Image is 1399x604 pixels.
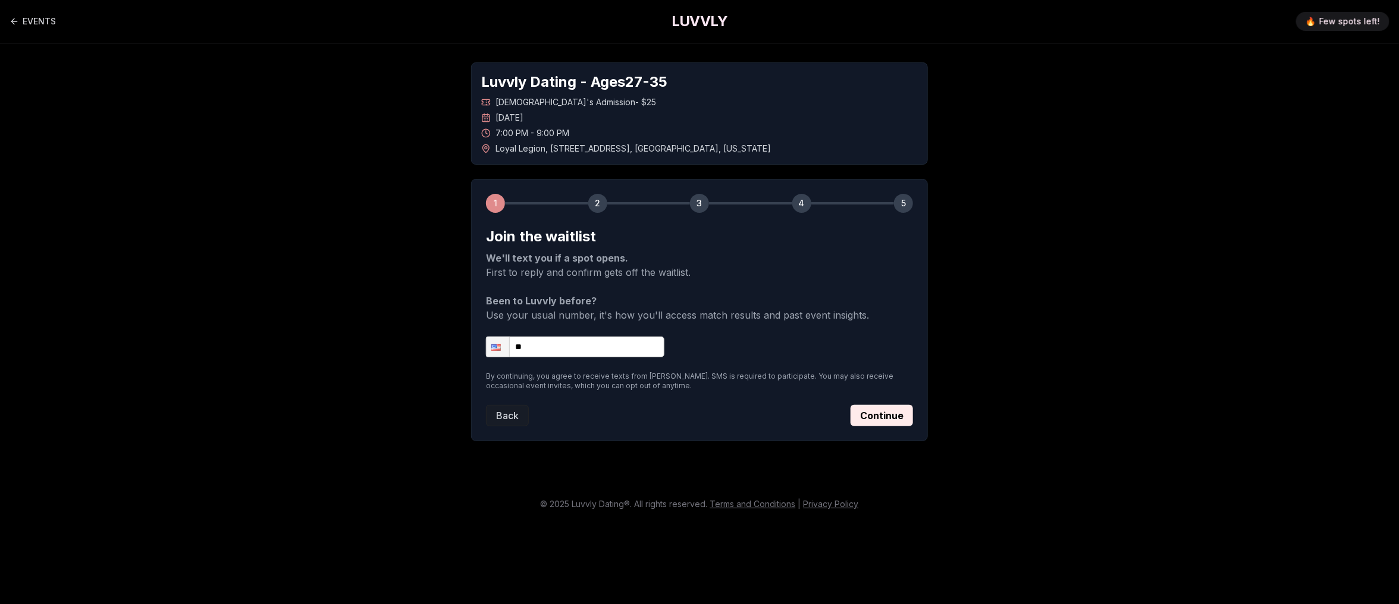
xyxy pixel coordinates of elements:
[798,499,801,509] span: |
[486,252,628,264] strong: We'll text you if a spot opens.
[495,112,523,124] span: [DATE]
[486,294,913,322] p: Use your usual number, it's how you'll access match results and past event insights.
[486,405,529,426] button: Back
[588,194,607,213] div: 2
[487,337,509,357] div: United States: + 1
[690,194,709,213] div: 3
[894,194,913,213] div: 5
[486,194,505,213] div: 1
[486,251,913,279] p: First to reply and confirm gets off the waitlist.
[495,127,569,139] span: 7:00 PM - 9:00 PM
[486,372,913,391] p: By continuing, you agree to receive texts from [PERSON_NAME]. SMS is required to participate. You...
[495,143,771,155] span: Loyal Legion , [STREET_ADDRESS] , [GEOGRAPHIC_DATA] , [US_STATE]
[486,227,913,246] h2: Join the waitlist
[1319,15,1380,27] span: Few spots left!
[495,96,656,108] span: [DEMOGRAPHIC_DATA]'s Admission - $25
[851,405,913,426] button: Continue
[1306,15,1316,27] span: 🔥
[481,73,918,92] h1: Luvvly Dating - Ages 27 - 35
[486,295,597,307] strong: Been to Luvvly before?
[672,12,727,31] a: LUVVLY
[10,10,56,33] a: Back to events
[804,499,859,509] a: Privacy Policy
[710,499,796,509] a: Terms and Conditions
[792,194,811,213] div: 4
